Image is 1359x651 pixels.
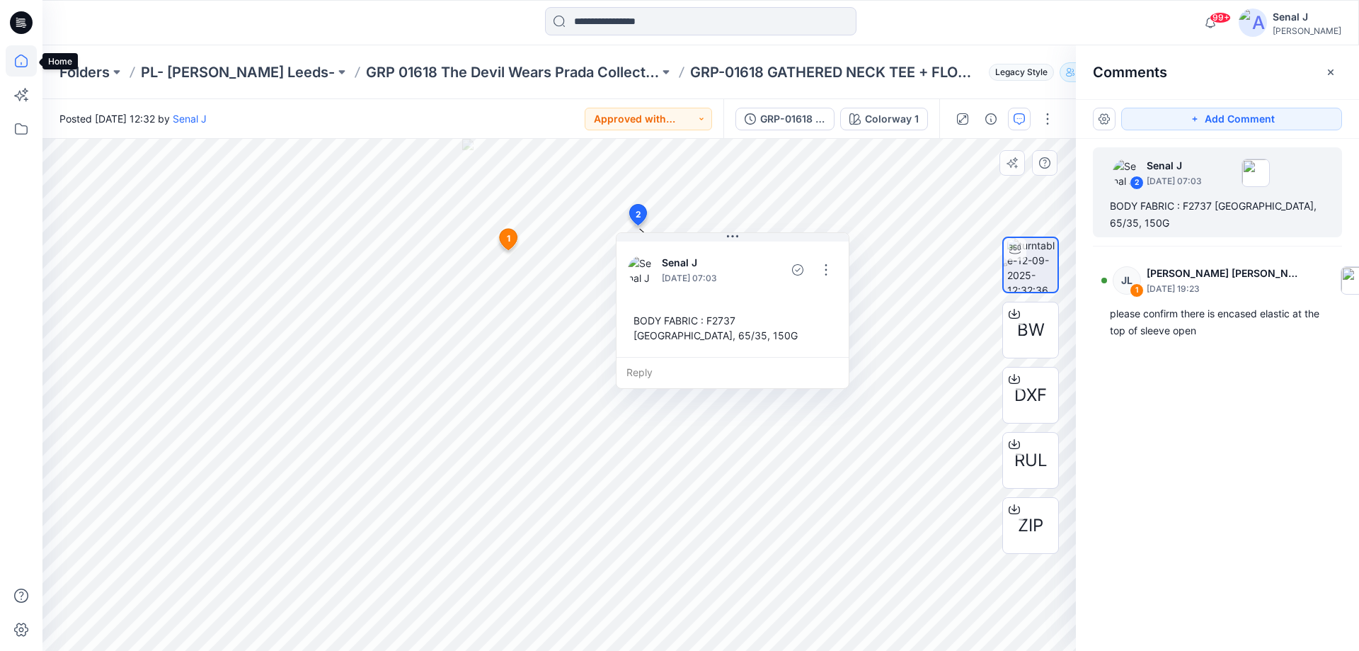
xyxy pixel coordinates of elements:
div: BODY FABRIC : F2737 [GEOGRAPHIC_DATA], 65/35, 150G [1110,198,1325,232]
button: Legacy Style [983,62,1054,82]
span: ZIP [1018,513,1043,538]
img: turntable-12-09-2025-12:32:36 [1007,238,1057,292]
h2: Comments [1093,64,1167,81]
div: GRP-01618 GATHERED NECK TEE + FLOWY SHORT_DEVELOPMENT [760,111,825,127]
span: 2 [636,208,641,221]
button: 32 [1060,62,1106,82]
span: Posted [DATE] 12:32 by [59,111,207,126]
a: GRP 01618 The Devil Wears Prada Collection [366,62,659,82]
span: 99+ [1210,12,1231,23]
span: RUL [1014,448,1048,473]
a: PL- [PERSON_NAME] Leeds- [141,62,335,82]
p: GRP-01618 GATHERED NECK TEE + FLOWY SHORT_DEVELOPMENT [690,62,983,82]
span: BW [1017,317,1045,343]
img: Senal J [628,256,656,284]
button: Add Comment [1121,108,1342,130]
span: Legacy Style [989,64,1054,81]
button: GRP-01618 GATHERED NECK TEE + FLOWY SHORT_DEVELOPMENT [735,108,835,130]
a: Senal J [173,113,207,125]
p: Senal J [1147,157,1202,174]
div: JL [1113,266,1141,295]
p: [DATE] 19:23 [1147,282,1301,296]
div: BODY FABRIC : F2737 [GEOGRAPHIC_DATA], 65/35, 150G [628,307,837,349]
p: [PERSON_NAME] [PERSON_NAME] [1147,265,1301,282]
div: please confirm there is encased elastic at the top of sleeve open [1110,305,1325,339]
div: 1 [1130,283,1144,298]
div: 2 [1130,176,1144,190]
img: Senal J [1113,159,1141,187]
img: avatar [1239,9,1267,37]
button: Details [980,108,1002,130]
span: 1 [507,232,510,245]
p: Senal J [662,254,755,271]
div: Senal J [1273,9,1341,26]
div: Colorway 1 [865,111,919,127]
span: DXF [1014,383,1047,408]
div: [PERSON_NAME] [1273,26,1341,36]
button: Colorway 1 [840,108,928,130]
a: Folders [59,62,110,82]
p: [DATE] 07:03 [662,271,755,285]
p: [DATE] 07:03 [1147,174,1202,188]
div: Reply [617,357,849,388]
